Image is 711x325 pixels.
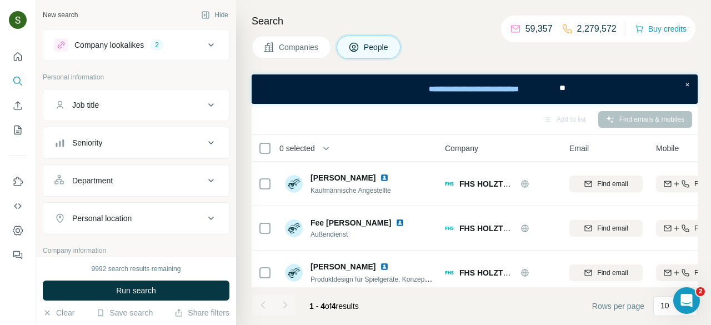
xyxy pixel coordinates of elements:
[311,274,587,283] span: Produktdesign für Spielgeräte, Konzeption von Spielplätzen, Corporate Identity und Marketing
[279,42,319,53] span: Companies
[43,307,74,318] button: Clear
[569,143,589,154] span: Email
[92,264,181,274] div: 9992 search results remaining
[9,11,27,29] img: Avatar
[72,175,113,186] div: Department
[380,173,389,182] img: LinkedIn logo
[569,176,643,192] button: Find email
[597,179,628,189] span: Find email
[325,302,332,311] span: of
[9,172,27,192] button: Use Surfe on LinkedIn
[193,7,236,23] button: Hide
[445,179,454,188] img: Logo of FHS HOLZTECHNIK Freizeit
[309,302,325,311] span: 1 - 4
[285,175,303,193] img: Avatar
[72,137,102,148] div: Seniority
[43,129,229,156] button: Seniority
[9,245,27,265] button: Feedback
[9,47,27,67] button: Quick start
[395,218,404,227] img: LinkedIn logo
[592,301,644,312] span: Rows per page
[635,21,687,37] button: Buy credits
[96,307,153,318] button: Save search
[459,224,562,233] span: FHS HOLZTECHNIK Freizeit
[285,219,303,237] img: Avatar
[43,205,229,232] button: Personal location
[311,261,375,272] span: [PERSON_NAME]
[459,268,562,277] span: FHS HOLZTECHNIK Freizeit
[43,167,229,194] button: Department
[577,22,617,36] p: 2,279,572
[332,302,336,311] span: 4
[673,287,700,314] iframe: Intercom live chat
[72,213,132,224] div: Personal location
[311,217,391,228] span: Fee [PERSON_NAME]
[9,71,27,91] button: Search
[151,40,163,50] div: 2
[74,39,144,51] div: Company lookalikes
[311,187,391,194] span: Kaufmännische Angestellte
[660,300,669,311] p: 10
[525,22,553,36] p: 59,357
[9,96,27,116] button: Enrich CSV
[9,221,27,241] button: Dashboard
[445,224,454,233] img: Logo of FHS HOLZTECHNIK Freizeit
[569,264,643,281] button: Find email
[252,74,698,104] iframe: Banner
[309,302,359,311] span: results
[445,268,454,277] img: Logo of FHS HOLZTECHNIK Freizeit
[597,268,628,278] span: Find email
[43,246,229,256] p: Company information
[380,262,389,271] img: LinkedIn logo
[43,281,229,301] button: Run search
[252,13,698,29] h4: Search
[72,99,99,111] div: Job title
[43,10,78,20] div: New search
[459,179,562,188] span: FHS HOLZTECHNIK Freizeit
[43,72,229,82] p: Personal information
[43,32,229,58] button: Company lookalikes2
[311,172,375,183] span: [PERSON_NAME]
[445,143,478,154] span: Company
[116,285,156,296] span: Run search
[569,220,643,237] button: Find email
[311,229,409,239] span: Außendienst
[696,287,705,296] span: 2
[656,143,679,154] span: Mobile
[285,264,303,282] img: Avatar
[9,120,27,140] button: My lists
[9,196,27,216] button: Use Surfe API
[279,143,315,154] span: 0 selected
[174,307,229,318] button: Share filters
[364,42,389,53] span: People
[597,223,628,233] span: Find email
[43,92,229,118] button: Job title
